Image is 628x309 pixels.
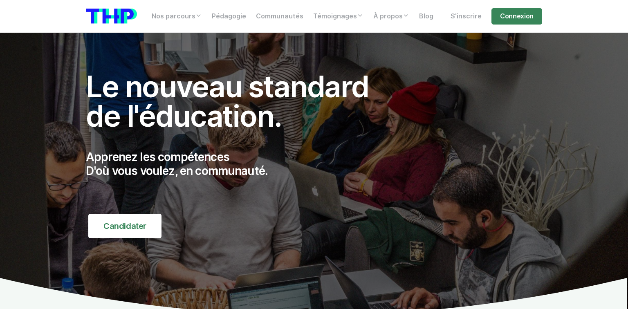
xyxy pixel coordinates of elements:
[446,8,487,25] a: S'inscrire
[88,214,161,238] a: Candidater
[147,8,207,25] a: Nos parcours
[308,8,368,25] a: Témoignages
[414,8,438,25] a: Blog
[251,8,308,25] a: Communautés
[491,8,542,25] a: Connexion
[86,150,387,178] p: Apprenez les compétences D'où vous voulez, en communauté.
[86,72,387,131] h1: Le nouveau standard de l'éducation.
[368,8,414,25] a: À propos
[207,8,251,25] a: Pédagogie
[86,9,137,24] img: logo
